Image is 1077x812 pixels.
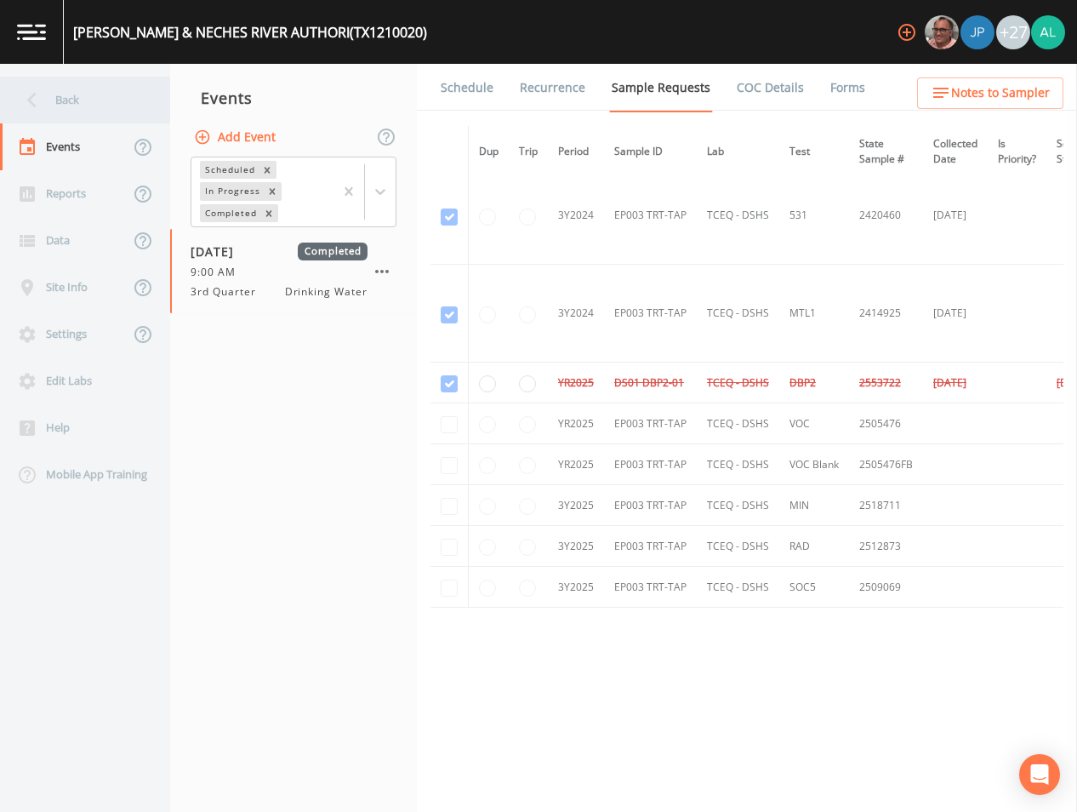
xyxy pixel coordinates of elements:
td: 2414925 [849,265,923,363]
td: [DATE] [923,167,988,265]
th: Period [548,126,604,178]
a: Sample Requests [609,64,713,112]
td: YR2025 [548,403,604,444]
th: Dup [469,126,510,178]
td: DBP2 [779,363,849,403]
td: TCEQ - DSHS [697,485,779,526]
th: Sample ID [604,126,697,178]
td: EP003 TRT-TAP [604,567,697,608]
td: MIN [779,485,849,526]
td: [DATE] [923,363,988,403]
div: Remove In Progress [263,182,282,200]
span: 9:00 AM [191,265,246,280]
td: 2420460 [849,167,923,265]
span: Notes to Sampler [951,83,1050,104]
th: Test [779,126,849,178]
div: Scheduled [200,161,258,179]
a: Schedule [438,64,496,112]
td: DS01 DBP2-01 [604,363,697,403]
span: [DATE] [191,243,246,260]
td: EP003 TRT-TAP [604,444,697,485]
img: logo [17,24,46,40]
td: TCEQ - DSHS [697,403,779,444]
td: TCEQ - DSHS [697,363,779,403]
td: SOC5 [779,567,849,608]
td: MTL1 [779,265,849,363]
td: EP003 TRT-TAP [604,265,697,363]
a: COC Details [734,64,806,112]
td: TCEQ - DSHS [697,265,779,363]
td: YR2025 [548,444,604,485]
th: Collected Date [923,126,988,178]
th: State Sample # [849,126,923,178]
td: EP003 TRT-TAP [604,403,697,444]
div: Events [170,77,417,119]
a: Recurrence [517,64,588,112]
td: 3Y2025 [548,567,604,608]
td: 2512873 [849,526,923,567]
img: e2d790fa78825a4bb76dcb6ab311d44c [925,15,959,49]
a: [DATE]Completed9:00 AM3rd QuarterDrinking Water [170,229,417,314]
div: +27 [996,15,1030,49]
th: Is Priority? [988,126,1046,178]
th: Lab [697,126,779,178]
td: 3Y2024 [548,265,604,363]
th: Trip [509,126,548,178]
td: TCEQ - DSHS [697,444,779,485]
span: Drinking Water [285,284,368,300]
td: 3Y2024 [548,167,604,265]
td: 3Y2025 [548,485,604,526]
td: 2553722 [849,363,923,403]
div: Open Intercom Messenger [1019,754,1060,795]
td: 3Y2025 [548,526,604,567]
button: Notes to Sampler [917,77,1063,109]
td: 2505476FB [849,444,923,485]
img: 41241ef155101aa6d92a04480b0d0000 [960,15,994,49]
span: Completed [298,243,368,260]
td: VOC [779,403,849,444]
div: Remove Scheduled [258,161,276,179]
td: 2505476 [849,403,923,444]
td: RAD [779,526,849,567]
td: EP003 TRT-TAP [604,526,697,567]
td: 2509069 [849,567,923,608]
td: VOC Blank [779,444,849,485]
div: Remove Completed [259,204,278,222]
td: TCEQ - DSHS [697,167,779,265]
div: Joshua gere Paul [960,15,995,49]
div: In Progress [200,182,263,200]
td: 531 [779,167,849,265]
div: [PERSON_NAME] & NECHES RIVER AUTHORI (TX1210020) [73,22,427,43]
td: YR2025 [548,363,604,403]
div: Mike Franklin [924,15,960,49]
a: Forms [828,64,868,112]
img: 30a13df2a12044f58df5f6b7fda61338 [1031,15,1065,49]
div: Completed [200,204,259,222]
td: [DATE] [923,265,988,363]
td: 2518711 [849,485,923,526]
td: EP003 TRT-TAP [604,167,697,265]
button: Add Event [191,122,282,153]
td: TCEQ - DSHS [697,567,779,608]
span: 3rd Quarter [191,284,266,300]
td: TCEQ - DSHS [697,526,779,567]
td: EP003 TRT-TAP [604,485,697,526]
